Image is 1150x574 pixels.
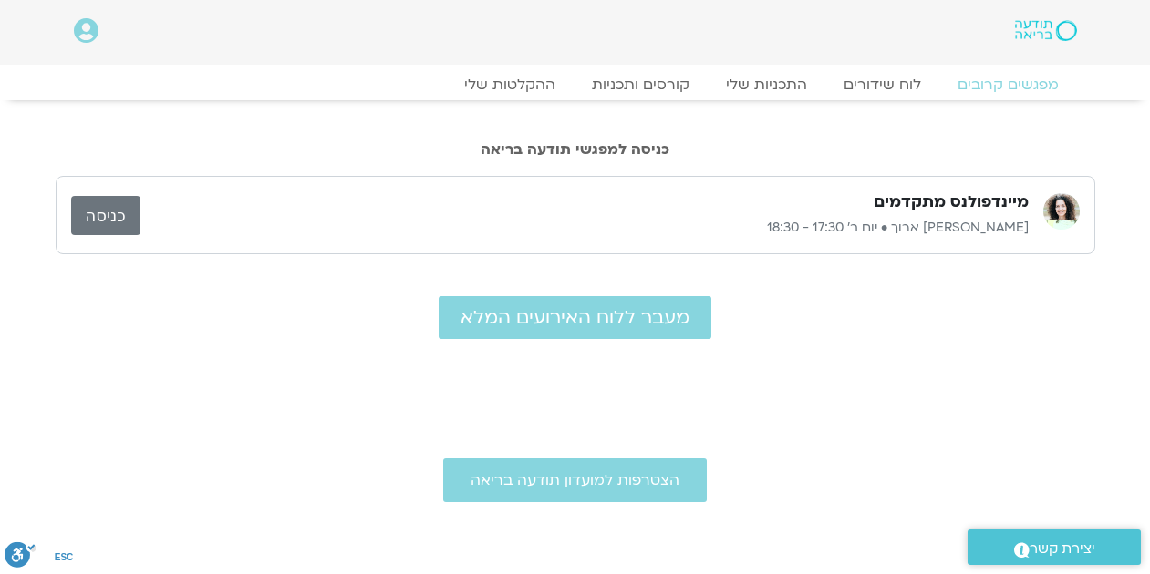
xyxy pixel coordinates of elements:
a: כניסה [71,196,140,235]
a: יצירת קשר [968,529,1141,565]
p: [PERSON_NAME] ארוך • יום ב׳ 17:30 - 18:30 [140,217,1029,239]
a: קורסים ותכניות [574,76,708,94]
a: מפגשים קרובים [939,76,1077,94]
h3: מיינדפולנס מתקדמים [874,191,1029,213]
img: עינת ארוך [1043,193,1080,230]
span: מעבר ללוח האירועים המלא [461,307,689,328]
a: ההקלטות שלי [446,76,574,94]
a: התכניות שלי [708,76,825,94]
a: לוח שידורים [825,76,939,94]
span: יצירת קשר [1030,537,1095,561]
span: הצטרפות למועדון תודעה בריאה [471,472,679,488]
a: הצטרפות למועדון תודעה בריאה [443,458,707,502]
a: מעבר ללוח האירועים המלא [439,296,711,339]
nav: Menu [74,76,1077,94]
h2: כניסה למפגשי תודעה בריאה [56,141,1095,158]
